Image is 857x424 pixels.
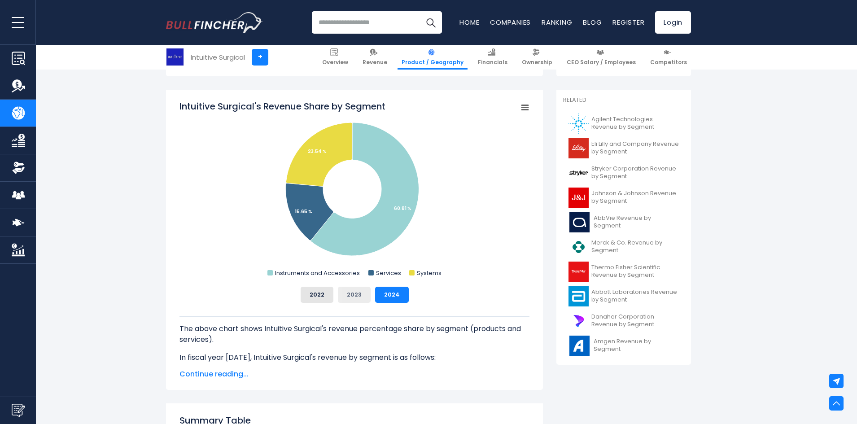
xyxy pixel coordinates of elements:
img: ABBV logo [568,212,591,232]
svg: Intuitive Surgical's Revenue Share by Segment [179,100,529,280]
tspan: Intuitive Surgical's Revenue Share by Segment [179,100,385,113]
tspan: 23.54 % [308,148,327,155]
a: Register [612,17,644,27]
p: In fiscal year [DATE], Intuitive Surgical's revenue by segment is as follows: [179,352,529,363]
a: Companies [490,17,531,27]
span: Eli Lilly and Company Revenue by Segment [591,140,679,156]
img: ABT logo [568,286,589,306]
img: Bullfincher logo [166,12,263,33]
span: Johnson & Johnson Revenue by Segment [591,190,679,205]
span: Financials [478,59,507,66]
img: AMGN logo [568,336,591,356]
p: The above chart shows Intuitive Surgical's revenue percentage share by segment (products and serv... [179,323,529,345]
button: 2024 [375,287,409,303]
a: Ownership [518,45,556,70]
span: Danaher Corporation Revenue by Segment [591,313,679,328]
tspan: 15.65 % [295,208,312,215]
a: Thermo Fisher Scientific Revenue by Segment [563,259,684,284]
img: Ownership [12,161,25,175]
a: Go to homepage [166,12,262,33]
a: CEO Salary / Employees [563,45,640,70]
img: DHR logo [568,311,589,331]
a: Ranking [542,17,572,27]
a: Merck & Co. Revenue by Segment [563,235,684,259]
a: + [252,49,268,66]
a: Overview [318,45,352,70]
a: Blog [583,17,602,27]
span: Stryker Corporation Revenue by Segment [591,165,679,180]
span: Ownership [522,59,552,66]
a: Johnson & Johnson Revenue by Segment [563,185,684,210]
span: Merck & Co. Revenue by Segment [591,239,679,254]
a: AbbVie Revenue by Segment [563,210,684,235]
a: Amgen Revenue by Segment [563,333,684,358]
div: Intuitive Surgical [191,52,245,62]
a: Home [459,17,479,27]
span: Abbott Laboratories Revenue by Segment [591,288,679,304]
a: Agilent Technologies Revenue by Segment [563,111,684,136]
a: Eli Lilly and Company Revenue by Segment [563,136,684,161]
button: 2023 [338,287,371,303]
img: TMO logo [568,262,589,282]
span: Overview [322,59,348,66]
a: Stryker Corporation Revenue by Segment [563,161,684,185]
a: Product / Geography [398,45,468,70]
text: Services [376,269,401,277]
p: Related [563,96,684,104]
img: SYK logo [568,163,589,183]
span: Agilent Technologies Revenue by Segment [591,116,679,131]
span: Product / Geography [402,59,463,66]
span: Competitors [650,59,687,66]
span: Revenue [363,59,387,66]
a: Abbott Laboratories Revenue by Segment [563,284,684,309]
a: Financials [474,45,512,70]
img: ISRG logo [166,48,184,66]
a: Login [655,11,691,34]
a: Competitors [646,45,691,70]
span: Thermo Fisher Scientific Revenue by Segment [591,264,679,279]
img: JNJ logo [568,188,589,208]
button: Search [420,11,442,34]
img: LLY logo [568,138,589,158]
button: 2022 [301,287,333,303]
text: Instruments and Accessories [275,269,360,277]
span: CEO Salary / Employees [567,59,636,66]
tspan: 60.81 % [394,205,411,212]
img: MRK logo [568,237,589,257]
a: Danaher Corporation Revenue by Segment [563,309,684,333]
a: Revenue [359,45,391,70]
img: A logo [568,114,589,134]
span: AbbVie Revenue by Segment [594,214,679,230]
text: Systems [417,269,442,277]
span: Amgen Revenue by Segment [594,338,679,353]
span: Continue reading... [179,369,529,380]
